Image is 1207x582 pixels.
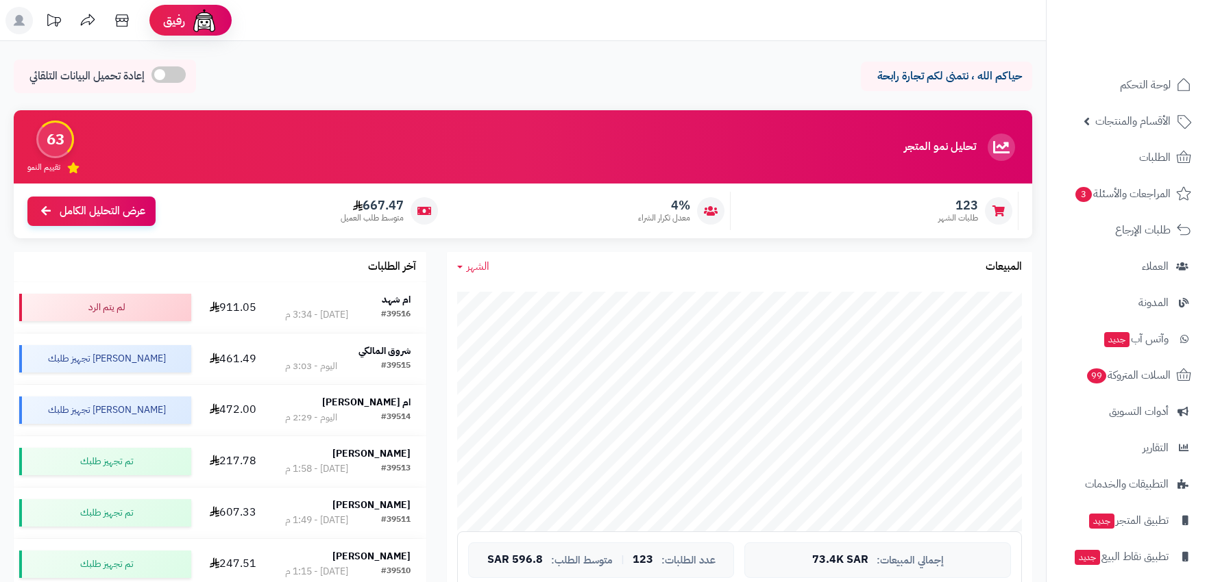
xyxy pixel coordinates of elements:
[19,294,191,321] div: لم يتم الرد
[368,261,416,273] h3: آخر الطلبات
[621,555,624,565] span: |
[1055,359,1199,392] a: السلات المتروكة99
[1055,141,1199,174] a: الطلبات
[358,344,411,358] strong: شروق المالكي
[197,436,269,487] td: 217.78
[285,411,337,425] div: اليوم - 2:29 م
[938,212,978,224] span: طلبات الشهر
[1103,329,1169,349] span: وآتس آب
[285,565,348,579] div: [DATE] - 1:15 م
[285,462,348,476] div: [DATE] - 1:58 م
[322,395,411,409] strong: ام [PERSON_NAME]
[19,448,191,475] div: تم تجهيز طلبك
[381,411,411,425] div: #39514
[1120,75,1171,94] span: لوحة التحكم
[332,498,411,512] strong: [PERSON_NAME]
[1086,368,1107,383] span: 99
[1055,468,1199,501] a: التطبيقات والخدمات
[661,555,716,566] span: عدد الطلبات:
[19,396,191,424] div: [PERSON_NAME] تجهيز طلبك
[551,555,613,566] span: متوسط الطلب:
[487,554,543,566] span: 596.8 SAR
[467,258,489,275] span: الشهر
[638,212,690,224] span: معدل تكرار الشراء
[1075,550,1100,565] span: جديد
[29,68,145,84] span: إعادة تحميل البيانات التلقائي
[1074,184,1171,203] span: المراجعات والأسئلة
[1088,511,1169,530] span: تطبيق المتجر
[36,7,71,38] a: تحديثات المنصة
[633,554,653,566] span: 123
[341,212,404,224] span: متوسط طلب العميل
[19,551,191,578] div: تم تجهيز طلبك
[1086,366,1171,385] span: السلات المتروكة
[341,198,404,213] span: 667.47
[285,359,337,373] div: اليوم - 3:03 م
[1055,431,1199,464] a: التقارير
[381,308,411,322] div: #39516
[938,198,978,213] span: 123
[197,282,269,333] td: 911.05
[1143,438,1169,457] span: التقارير
[1055,214,1199,246] a: طلبات الإرجاع
[332,549,411,564] strong: [PERSON_NAME]
[812,554,868,566] span: 73.4K SAR
[1075,186,1093,202] span: 3
[1055,504,1199,537] a: تطبيق المتجرجديد
[163,12,185,29] span: رفيق
[1114,24,1194,53] img: logo-2.png
[381,462,411,476] div: #39513
[871,68,1022,84] p: حياكم الله ، نتمنى لكم تجارة رابحة
[197,385,269,435] td: 472.00
[285,308,348,322] div: [DATE] - 3:34 م
[60,203,145,219] span: عرض التحليل الكامل
[904,141,976,153] h3: تحليل نمو المتجر
[1089,514,1114,529] span: جديد
[197,488,269,538] td: 607.33
[1055,286,1199,319] a: المدونة
[19,345,191,372] div: [PERSON_NAME] تجهيز طلبك
[1142,257,1169,276] span: العملاء
[19,499,191,527] div: تم تجهيز طلبك
[1055,68,1199,101] a: لوحة التحكم
[1109,402,1169,421] span: أدوات التسويق
[638,198,690,213] span: 4%
[381,514,411,527] div: #39511
[382,292,411,307] strong: ام شهد
[381,359,411,373] div: #39515
[877,555,944,566] span: إجمالي المبيعات:
[381,565,411,579] div: #39510
[1055,540,1199,573] a: تطبيق نقاط البيعجديد
[27,162,60,173] span: تقييم النمو
[1055,250,1199,283] a: العملاء
[1073,547,1169,566] span: تطبيق نقاط البيع
[1139,148,1171,167] span: الطلبات
[457,259,489,275] a: الشهر
[1115,220,1171,240] span: طلبات الإرجاع
[332,446,411,461] strong: [PERSON_NAME]
[1055,177,1199,210] a: المراجعات والأسئلة3
[1055,322,1199,355] a: وآتس آبجديد
[1055,395,1199,428] a: أدوات التسويق
[27,197,156,226] a: عرض التحليل الكامل
[1104,332,1130,347] span: جديد
[191,7,218,34] img: ai-face.png
[1085,475,1169,494] span: التطبيقات والخدمات
[986,261,1022,273] h3: المبيعات
[1095,112,1171,131] span: الأقسام والمنتجات
[1138,293,1169,312] span: المدونة
[285,514,348,527] div: [DATE] - 1:49 م
[197,333,269,384] td: 461.49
